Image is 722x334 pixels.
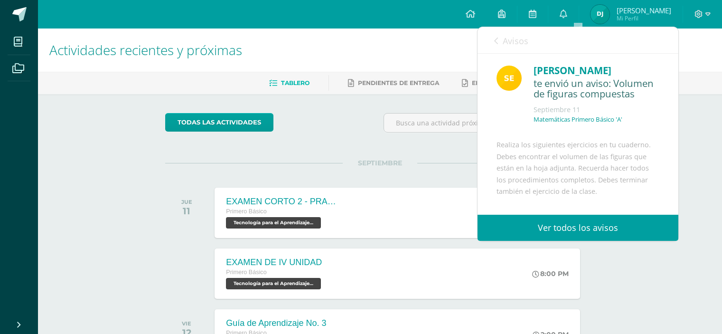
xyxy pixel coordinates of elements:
[226,269,266,276] span: Primero Básico
[478,215,678,241] a: Ver todos los avisos
[497,139,659,297] div: Realiza los siguientes ejercicios en tu cuaderno. Debes encontrar el volumen de las figuras que e...
[358,79,439,86] span: Pendientes de entrega
[343,159,417,167] span: SEPTIEMBRE
[226,197,340,207] div: EXAMEN CORTO 2 - PRACTICO-
[534,115,622,124] p: Matemáticas Primero Básico 'A'
[384,114,594,132] input: Busca una actividad próxima aquí...
[269,76,309,91] a: Tablero
[181,205,192,217] div: 11
[534,105,659,115] div: Septiembre 11
[591,5,609,24] img: b044e79a7f1fd466af47bccfdf929656.png
[462,76,514,91] a: Entregadas
[226,278,321,289] span: Tecnología para el Aprendizaje y la Comunicación (Informática) 'A'
[348,76,439,91] a: Pendientes de entrega
[226,217,321,229] span: Tecnología para el Aprendizaje y la Comunicación (Informática) 'A'
[472,79,514,86] span: Entregadas
[534,78,659,100] div: te envió un aviso: Volumen de figuras compuestas
[497,66,522,91] img: 03c2987289e60ca238394da5f82a525a.png
[617,14,671,22] span: Mi Perfil
[617,6,671,15] span: [PERSON_NAME]
[281,79,309,86] span: Tablero
[181,199,192,205] div: JUE
[182,320,191,327] div: VIE
[226,318,326,328] div: Guía de Aprendizaje No. 3
[503,35,528,47] span: Avisos
[165,113,273,132] a: todas las Actividades
[534,63,659,78] div: [PERSON_NAME]
[49,41,242,59] span: Actividades recientes y próximas
[532,269,569,278] div: 8:00 PM
[226,258,323,267] div: EXAMEN DE IV UNIDAD
[226,208,266,215] span: Primero Básico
